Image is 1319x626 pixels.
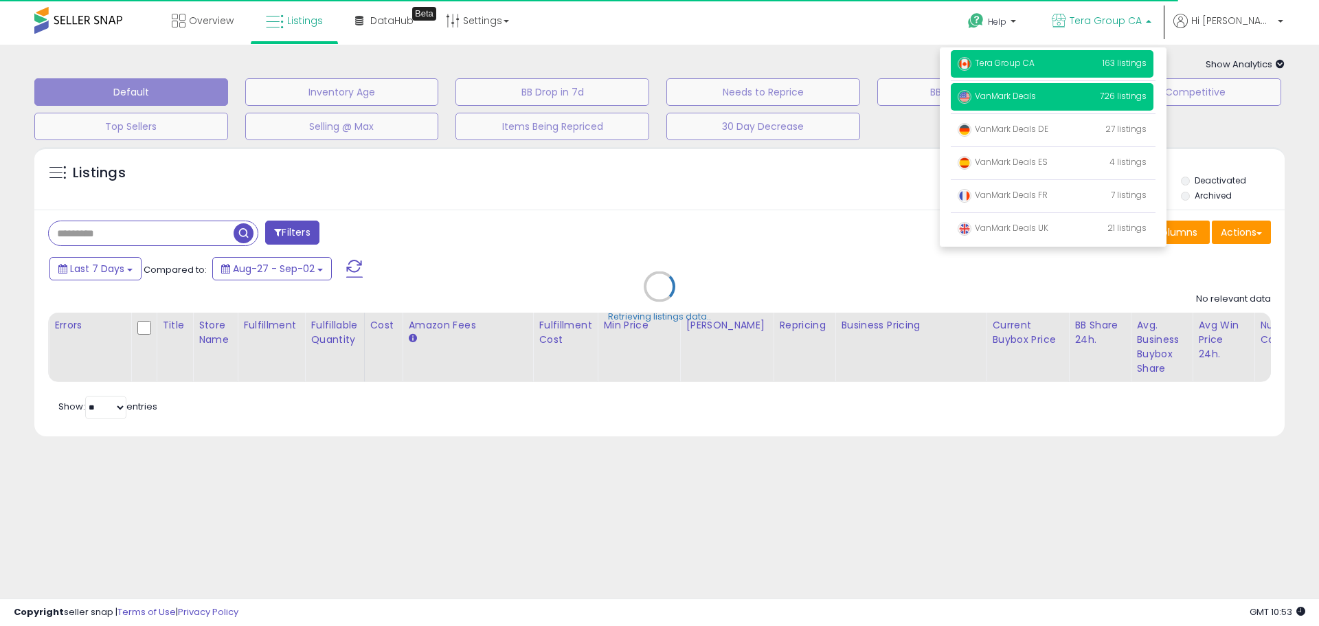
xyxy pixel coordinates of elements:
img: uk.png [958,222,971,236]
span: 21 listings [1107,222,1147,234]
span: 163 listings [1103,57,1147,69]
span: VanMark Deals UK [958,222,1048,234]
button: Inventory Age [245,78,439,106]
span: 4 listings [1109,156,1147,168]
span: 7 listings [1111,189,1147,201]
span: VanMark Deals ES [958,156,1048,168]
button: Items Being Repriced [455,113,649,140]
span: VanMark Deals FR [958,189,1048,201]
button: BB Drop in 7d [455,78,649,106]
i: Get Help [967,12,984,30]
button: 30 Day Decrease [666,113,860,140]
span: VanMark Deals DE [958,123,1048,135]
span: DataHub [370,14,414,27]
div: seller snap | | [14,606,238,619]
a: Hi [PERSON_NAME] [1173,14,1283,45]
img: usa.png [958,90,971,104]
a: Privacy Policy [178,605,238,618]
span: VanMark Deals [958,90,1036,102]
span: Help [988,16,1006,27]
img: france.png [958,189,971,203]
span: Tera Group CA [958,57,1035,69]
button: Top Sellers [34,113,228,140]
span: 2025-09-10 10:53 GMT [1250,605,1305,618]
img: germany.png [958,123,971,137]
a: Terms of Use [117,605,176,618]
span: 726 listings [1100,90,1147,102]
img: canada.png [958,57,971,71]
span: Overview [189,14,234,27]
div: Tooltip anchor [412,7,436,21]
button: Needs to Reprice [666,78,860,106]
button: Default [34,78,228,106]
span: Tera Group CA [1070,14,1142,27]
a: Help [957,2,1030,45]
span: Hi [PERSON_NAME] [1191,14,1274,27]
button: BB Price Below Min [877,78,1071,106]
button: Non Competitive [1087,78,1281,106]
span: Listings [287,14,323,27]
img: spain.png [958,156,971,170]
button: Selling @ Max [245,113,439,140]
span: 27 listings [1105,123,1147,135]
span: Show Analytics [1206,58,1285,71]
div: Retrieving listings data.. [608,311,711,323]
strong: Copyright [14,605,64,618]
